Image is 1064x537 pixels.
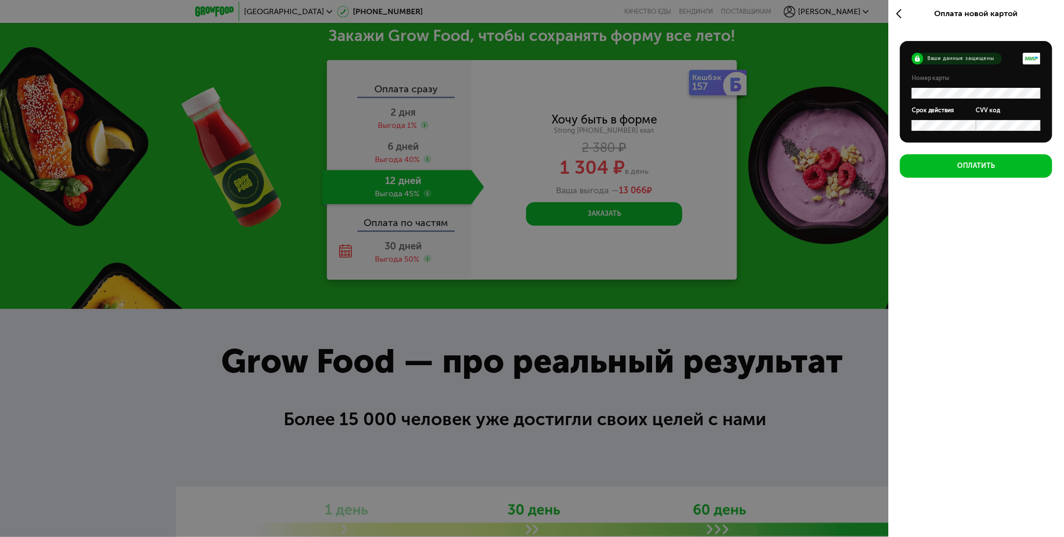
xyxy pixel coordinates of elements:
[976,106,1001,114] span: CVV код
[912,74,950,82] span: Номер карты
[912,106,954,114] span: Срок действия
[958,161,995,171] div: Оплатить
[934,9,1018,18] span: Оплата новой картой
[927,56,995,62] span: Ваши данные защищены
[900,154,1052,178] button: Оплатить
